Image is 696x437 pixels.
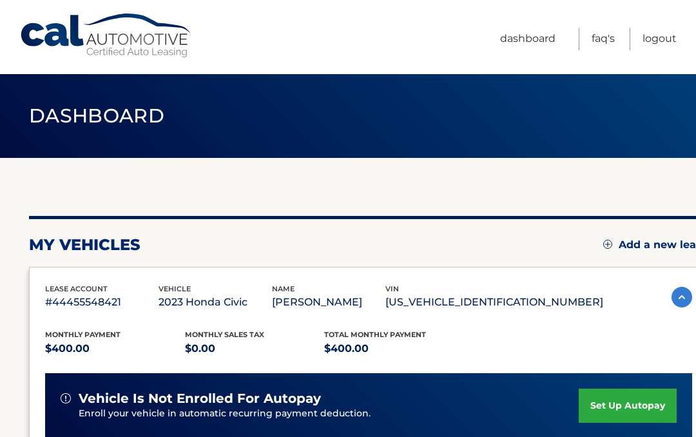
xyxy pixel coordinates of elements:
[45,293,159,311] p: #44455548421
[45,284,108,293] span: lease account
[19,13,193,59] a: Cal Automotive
[579,389,677,423] a: set up autopay
[385,284,399,293] span: vin
[159,284,191,293] span: vehicle
[643,28,677,50] a: Logout
[79,407,579,421] p: Enroll your vehicle in automatic recurring payment deduction.
[29,104,164,128] span: Dashboard
[45,340,185,358] p: $400.00
[592,28,615,50] a: FAQ's
[324,330,426,339] span: Total Monthly Payment
[500,28,556,50] a: Dashboard
[45,330,121,339] span: Monthly Payment
[272,293,385,311] p: [PERSON_NAME]
[324,340,464,358] p: $400.00
[61,393,71,403] img: alert-white.svg
[79,391,321,407] span: vehicle is not enrolled for autopay
[29,235,140,255] h2: my vehicles
[385,293,603,311] p: [US_VEHICLE_IDENTIFICATION_NUMBER]
[185,340,325,358] p: $0.00
[159,293,272,311] p: 2023 Honda Civic
[272,284,295,293] span: name
[672,287,692,307] img: accordion-active.svg
[603,240,612,249] img: add.svg
[185,330,264,339] span: Monthly sales Tax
